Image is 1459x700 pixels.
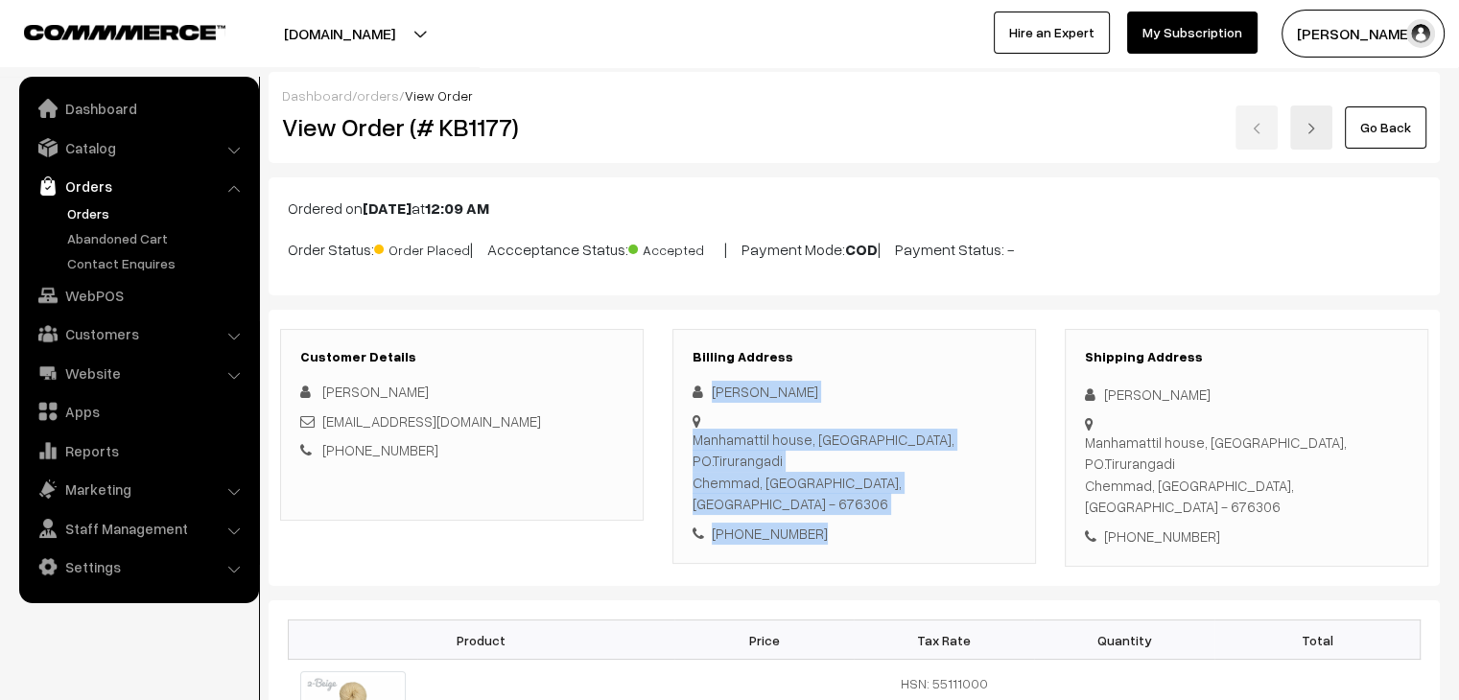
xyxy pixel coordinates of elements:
[24,278,252,313] a: WebPOS
[289,620,674,660] th: Product
[1034,620,1214,660] th: Quantity
[322,383,429,400] span: [PERSON_NAME]
[52,111,67,127] img: tab_domain_overview_orange.svg
[693,429,1016,515] div: Manhamattil house, [GEOGRAPHIC_DATA], PO.Tirurangadi Chemmad, [GEOGRAPHIC_DATA], [GEOGRAPHIC_DATA...
[191,111,206,127] img: tab_keywords_by_traffic_grey.svg
[73,113,172,126] div: Domain Overview
[405,87,473,104] span: View Order
[357,87,399,104] a: orders
[845,240,878,259] b: COD
[374,235,470,260] span: Order Placed
[31,50,46,65] img: website_grey.svg
[1127,12,1258,54] a: My Subscription
[1085,525,1408,548] div: [PHONE_NUMBER]
[674,620,855,660] th: Price
[24,511,252,546] a: Staff Management
[300,349,624,365] h3: Customer Details
[24,356,252,390] a: Website
[282,85,1426,105] div: / /
[693,523,1016,545] div: [PHONE_NUMBER]
[322,441,438,458] a: [PHONE_NUMBER]
[288,197,1421,220] p: Ordered on at
[24,169,252,203] a: Orders
[212,113,323,126] div: Keywords by Traffic
[363,198,412,218] b: [DATE]
[62,228,252,248] a: Abandoned Cart
[50,50,211,65] div: Domain: [DOMAIN_NAME]
[1345,106,1426,149] a: Go Back
[994,12,1110,54] a: Hire an Expert
[31,31,46,46] img: logo_orange.svg
[425,198,489,218] b: 12:09 AM
[282,87,352,104] a: Dashboard
[693,381,1016,403] div: [PERSON_NAME]
[24,130,252,165] a: Catalog
[24,394,252,429] a: Apps
[282,112,645,142] h2: View Order (# KB1177)
[1085,349,1408,365] h3: Shipping Address
[24,91,252,126] a: Dashboard
[1085,384,1408,406] div: [PERSON_NAME]
[322,412,541,430] a: [EMAIL_ADDRESS][DOMAIN_NAME]
[217,10,462,58] button: [DOMAIN_NAME]
[1085,432,1408,518] div: Manhamattil house, [GEOGRAPHIC_DATA], PO.Tirurangadi Chemmad, [GEOGRAPHIC_DATA], [GEOGRAPHIC_DATA...
[693,349,1016,365] h3: Billing Address
[628,235,724,260] span: Accepted
[62,253,252,273] a: Contact Enquires
[1282,10,1445,58] button: [PERSON_NAME]…
[1306,123,1317,134] img: right-arrow.png
[62,203,252,223] a: Orders
[24,472,252,506] a: Marketing
[24,25,225,39] img: COMMMERCE
[24,19,192,42] a: COMMMERCE
[54,31,94,46] div: v 4.0.25
[288,235,1421,261] p: Order Status: | Accceptance Status: | Payment Mode: | Payment Status: -
[1406,19,1435,48] img: user
[1214,620,1421,660] th: Total
[24,433,252,468] a: Reports
[24,316,252,351] a: Customers
[854,620,1034,660] th: Tax Rate
[24,549,252,584] a: Settings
